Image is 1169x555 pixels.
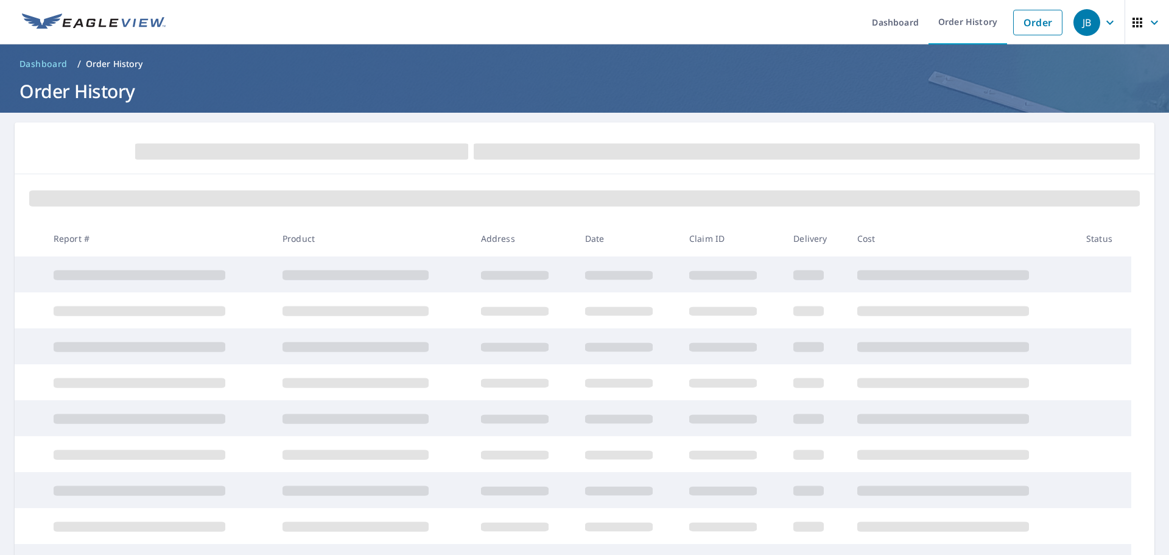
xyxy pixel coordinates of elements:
div: JB [1073,9,1100,36]
span: Dashboard [19,58,68,70]
th: Cost [848,221,1076,256]
th: Delivery [784,221,847,256]
h1: Order History [15,79,1154,104]
img: EV Logo [22,13,166,32]
th: Status [1076,221,1131,256]
a: Dashboard [15,54,72,74]
th: Address [471,221,575,256]
th: Product [273,221,471,256]
li: / [77,57,81,71]
nav: breadcrumb [15,54,1154,74]
th: Claim ID [679,221,784,256]
a: Order [1013,10,1062,35]
p: Order History [86,58,143,70]
th: Report # [44,221,273,256]
th: Date [575,221,679,256]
